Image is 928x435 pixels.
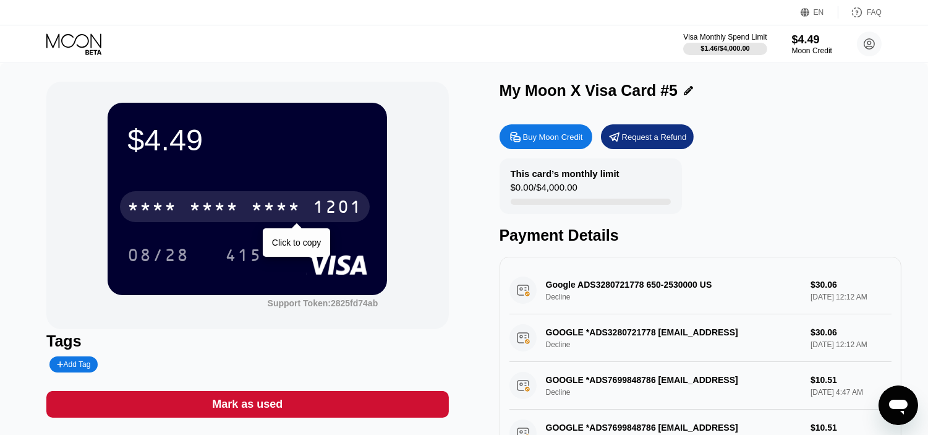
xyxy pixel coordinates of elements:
div: Moon Credit [792,46,832,55]
div: EN [801,6,838,19]
div: $4.49 [127,123,367,157]
div: Mark as used [212,397,283,411]
div: 1201 [313,199,362,218]
div: Add Tag [49,356,98,373]
div: Click to copy [272,238,321,248]
div: Support Token:2825fd74ab [268,298,378,308]
div: Buy Moon Credit [523,132,583,142]
div: 08/28 [118,239,198,270]
div: $1.46 / $4,000.00 [700,45,750,52]
div: EN [814,8,824,17]
div: 08/28 [127,247,189,267]
div: FAQ [838,6,882,19]
div: Add Tag [57,360,90,369]
div: FAQ [867,8,882,17]
div: Request a Refund [601,124,694,149]
div: $4.49Moon Credit [792,33,832,55]
div: Tags [46,332,448,350]
div: 415 [216,239,271,270]
div: Visa Monthly Spend Limit$1.46/$4,000.00 [683,33,767,55]
div: Support Token: 2825fd74ab [268,298,378,308]
div: Visa Monthly Spend Limit [683,33,767,41]
div: 415 [225,247,262,267]
div: Mark as used [46,391,448,418]
div: This card’s monthly limit [511,168,619,179]
iframe: Button to launch messaging window [879,385,918,425]
div: Payment Details [500,226,901,244]
div: My Moon X Visa Card #5 [500,82,678,100]
div: Buy Moon Credit [500,124,592,149]
div: $0.00 / $4,000.00 [511,182,577,199]
div: Request a Refund [622,132,687,142]
div: $4.49 [792,33,832,46]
